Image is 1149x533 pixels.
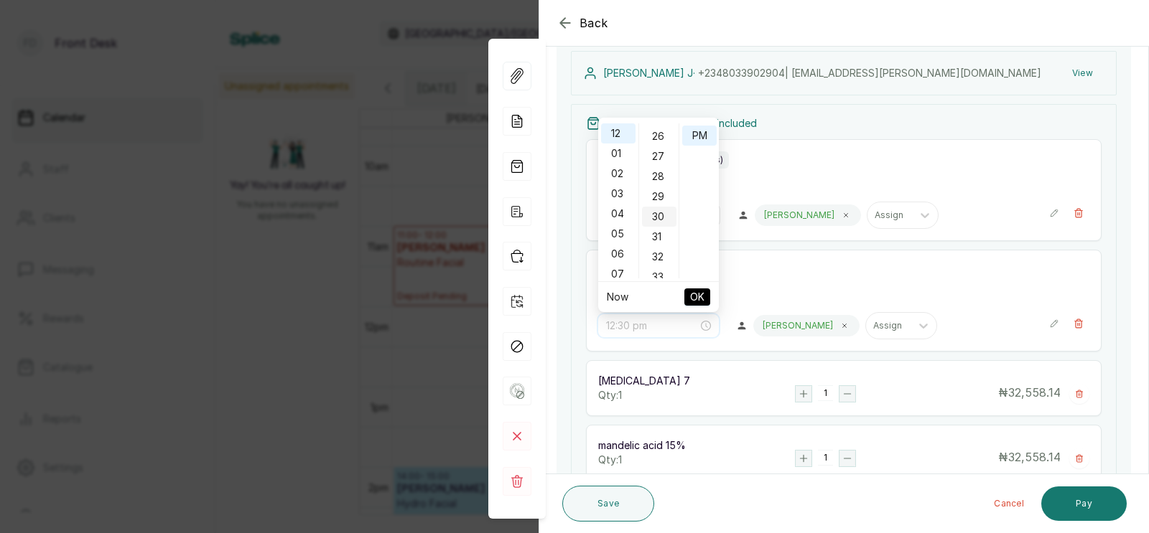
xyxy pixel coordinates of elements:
button: Back [557,14,608,32]
button: Pay [1041,486,1127,521]
p: 1 [824,387,827,399]
span: 32,558.14 [1008,385,1061,400]
p: Qty: 1 [598,388,795,402]
p: [PERSON_NAME] [763,320,833,331]
span: +234 8033902904 | [EMAIL_ADDRESS][PERSON_NAME][DOMAIN_NAME] [698,67,1041,79]
div: 33 [642,267,676,287]
div: 27 [642,146,676,166]
button: Cancel [982,486,1036,521]
div: 02 [601,164,636,184]
div: 03 [601,184,636,204]
p: [MEDICAL_DATA] 7 [598,374,795,388]
div: 04 [601,204,636,224]
span: OK [690,283,704,311]
p: mandelic acid 15% [598,438,795,453]
p: ₦ [998,448,1061,468]
div: 31 [642,227,676,247]
div: 29 [642,187,676,207]
button: OK [684,288,710,306]
div: 30 [642,207,676,227]
div: 07 [601,264,636,284]
div: 05 [601,224,636,244]
div: PM [682,126,717,146]
p: 1 [824,452,827,463]
p: Services and products included [606,116,757,131]
p: Qty: 1 [598,453,795,467]
div: 12 [601,123,636,143]
input: Select time [606,318,698,334]
div: 28 [642,166,676,187]
p: [PERSON_NAME] J · [603,66,1041,80]
button: View [1061,60,1104,86]
div: 32 [642,247,676,267]
span: 32,558.14 [1008,450,1061,464]
div: 01 [601,143,636,164]
p: ₦ [998,384,1061,404]
div: 06 [601,244,636,264]
button: Save [562,486,654,522]
p: [PERSON_NAME] [764,209,834,221]
span: Back [580,14,608,32]
a: Now [607,291,628,303]
div: 26 [642,126,676,146]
